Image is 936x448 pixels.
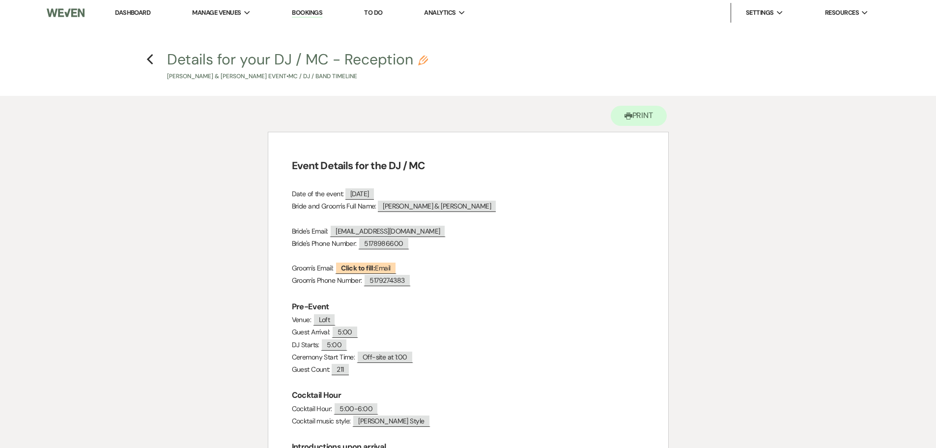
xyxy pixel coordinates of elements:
[424,8,455,18] span: Analytics
[292,363,645,376] p: Guest Count:
[611,106,667,126] button: Print
[292,314,645,326] p: Venue:
[167,52,428,81] button: Details for your DJ / MC - Reception[PERSON_NAME] & [PERSON_NAME] Event•MC / DJ / Band Timeline
[292,339,645,351] p: DJ Starts:
[115,8,150,17] a: Dashboard
[292,403,645,415] p: Cocktail Hour:
[292,326,645,338] p: Guest Arrival:
[332,326,358,338] span: 5:00
[321,338,347,351] span: 5:00
[192,8,241,18] span: Manage Venues
[292,274,645,287] p: Groom's Phone Number:
[292,262,645,274] p: Groom's Email:
[292,159,425,173] strong: Event Details for the DJ / MC
[292,390,341,400] strong: Cocktail Hour
[357,351,413,363] span: Off-site at 1:00
[345,188,374,200] span: [DATE]
[341,264,375,272] b: Click to fill:
[330,225,446,237] span: [EMAIL_ADDRESS][DOMAIN_NAME]
[167,72,428,81] p: [PERSON_NAME] & [PERSON_NAME] Event • MC / DJ / Band Timeline
[292,8,322,18] a: Bookings
[378,201,496,212] span: [PERSON_NAME] & [PERSON_NAME]
[364,274,410,286] span: 5179274383
[334,402,378,415] span: 5:00-6:00
[358,237,409,249] span: 5178986600
[364,8,382,17] a: To Do
[746,8,774,18] span: Settings
[825,8,859,18] span: Resources
[292,351,645,363] p: Ceremony Start Time:
[292,200,645,212] p: Bride and Groom's Full Name:
[352,415,430,427] span: [PERSON_NAME] Style
[292,415,645,427] p: Cocktail music style:
[292,188,645,200] p: Date of the event:
[313,313,336,326] span: Loft
[335,262,396,274] span: Email
[292,238,645,250] p: Bride's Phone Number:
[292,301,329,312] strong: Pre-Event
[332,364,348,375] span: 211
[292,225,645,238] p: Bride's Email:
[47,2,84,23] img: Weven Logo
